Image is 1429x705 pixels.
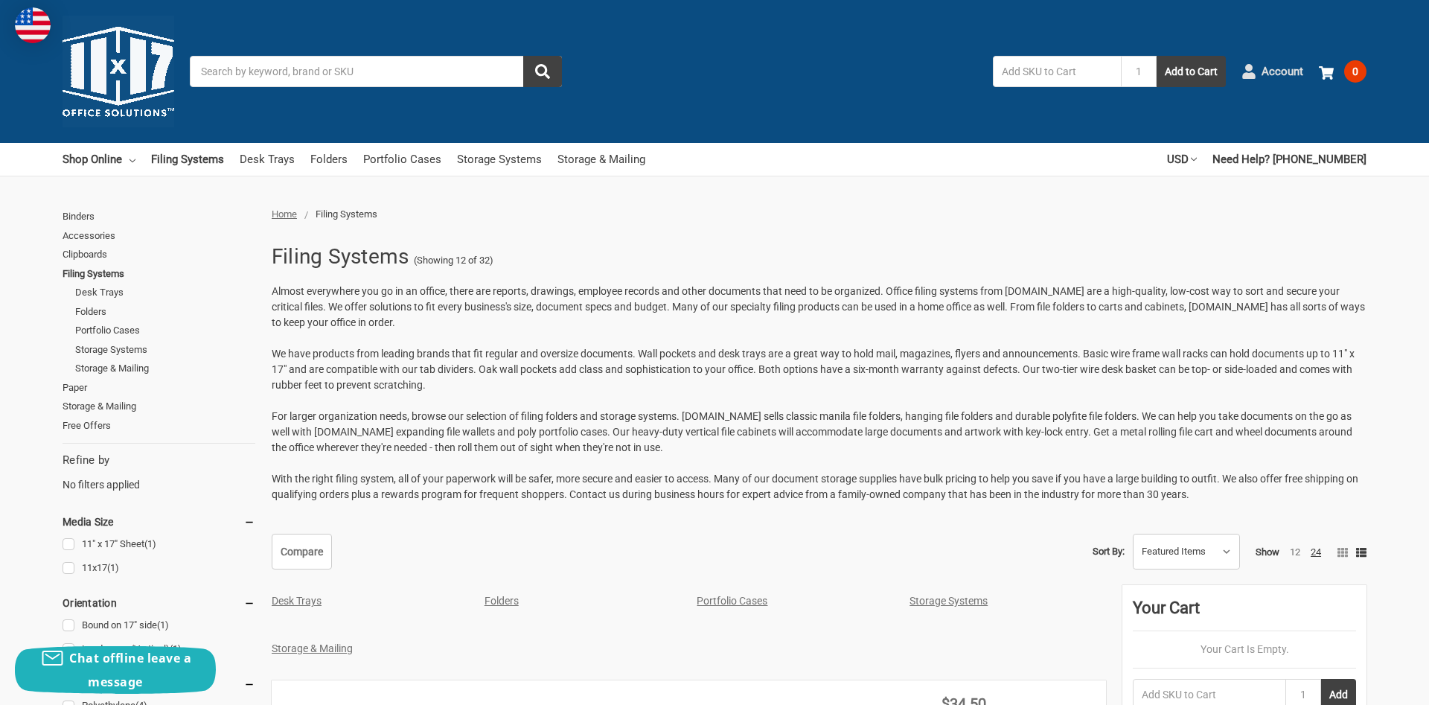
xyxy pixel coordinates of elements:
[15,7,51,43] img: duty and tax information for United States
[240,143,295,176] a: Desk Trays
[1319,52,1366,91] a: 0
[457,143,542,176] a: Storage Systems
[414,253,493,268] span: (Showing 12 of 32)
[272,595,322,607] a: Desk Trays
[75,302,255,322] a: Folders
[272,534,332,570] a: Compare
[272,237,409,276] h1: Filing Systems
[63,245,255,264] a: Clipboards
[1157,56,1226,87] button: Add to Cart
[63,416,255,436] a: Free Offers
[63,558,255,578] a: 11x17
[272,208,297,220] a: Home
[63,378,255,398] a: Paper
[69,650,191,690] span: Chat offline leave a message
[63,207,255,226] a: Binders
[170,643,182,654] span: (1)
[63,397,255,416] a: Storage & Mailing
[993,56,1121,87] input: Add SKU to Cart
[63,226,255,246] a: Accessories
[272,346,1366,393] p: We have products from leading brands that fit regular and oversize documents. Wall pockets and de...
[75,321,255,340] a: Portfolio Cases
[63,616,255,636] a: Bound on 17" side
[63,513,255,531] h5: Media Size
[1306,665,1429,705] iframe: Google Customer Reviews
[1311,546,1321,558] a: 24
[63,16,174,127] img: 11x17.com
[190,56,562,87] input: Search by keyword, brand or SKU
[15,646,216,694] button: Chat offline leave a message
[1167,143,1197,176] a: USD
[1133,642,1356,657] p: Your Cart Is Empty.
[63,594,255,612] h5: Orientation
[1093,540,1125,563] label: Sort By:
[310,143,348,176] a: Folders
[1262,63,1303,80] span: Account
[75,340,255,360] a: Storage Systems
[272,284,1366,331] p: Almost everywhere you go in an office, there are reports, drawings, employee records and other do...
[1290,546,1300,558] a: 12
[75,283,255,302] a: Desk Trays
[1241,52,1303,91] a: Account
[63,143,135,176] a: Shop Online
[144,538,156,549] span: (1)
[63,264,255,284] a: Filing Systems
[63,639,255,660] a: Landscape (Vertical)
[107,562,119,573] span: (1)
[485,595,519,607] a: Folders
[1212,143,1366,176] a: Need Help? [PHONE_NUMBER]
[272,409,1366,456] p: For larger organization needs, browse our selection of filing folders and storage systems. [DOMAI...
[1344,60,1366,83] span: 0
[909,595,988,607] a: Storage Systems
[1256,546,1279,558] span: Show
[363,143,441,176] a: Portfolio Cases
[63,535,255,555] a: 11" x 17" Sheet
[63,452,255,492] div: No filters applied
[272,642,353,654] a: Storage & Mailing
[697,595,767,607] a: Portfolio Cases
[157,619,169,631] span: (1)
[63,452,255,469] h5: Refine by
[316,208,377,220] span: Filing Systems
[1133,596,1356,631] div: Your Cart
[557,143,645,176] a: Storage & Mailing
[272,471,1366,503] p: With the right filing system, all of your paperwork will be safer, more secure and easier to acce...
[75,359,255,378] a: Storage & Mailing
[151,143,224,176] a: Filing Systems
